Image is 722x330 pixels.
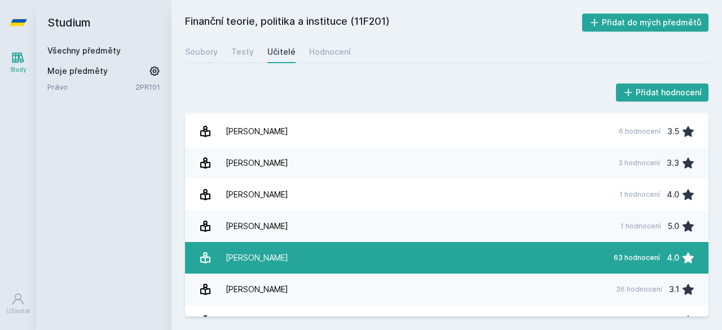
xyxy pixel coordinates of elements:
[226,152,288,174] div: [PERSON_NAME]
[667,120,679,143] div: 3.5
[6,307,30,315] div: Uživatel
[226,183,288,206] div: [PERSON_NAME]
[309,46,351,58] div: Hodnocení
[616,285,662,294] div: 36 hodnocení
[185,41,218,63] a: Soubory
[226,278,288,301] div: [PERSON_NAME]
[2,287,34,321] a: Uživatel
[185,116,708,147] a: [PERSON_NAME] 6 hodnocení 3.5
[620,222,661,231] div: 1 hodnocení
[10,65,27,74] div: Study
[47,46,121,55] a: Všechny předměty
[619,190,660,199] div: 1 hodnocení
[669,278,679,301] div: 3.1
[185,147,708,179] a: [PERSON_NAME] 3 hodnocení 3.3
[226,247,288,269] div: [PERSON_NAME]
[226,120,288,143] div: [PERSON_NAME]
[185,14,582,32] h2: Finanční teorie, politika a instituce (11F201)
[185,46,218,58] div: Soubory
[226,215,288,237] div: [PERSON_NAME]
[267,41,296,63] a: Učitelé
[47,65,108,77] span: Moje předměty
[667,183,679,206] div: 4.0
[616,83,709,102] button: Přidat hodnocení
[185,210,708,242] a: [PERSON_NAME] 1 hodnocení 5.0
[618,159,660,168] div: 3 hodnocení
[582,14,709,32] button: Přidat do mých předmětů
[47,81,135,93] a: Právo
[185,242,708,274] a: [PERSON_NAME] 63 hodnocení 4.0
[231,46,254,58] div: Testy
[667,247,679,269] div: 4.0
[267,46,296,58] div: Učitelé
[619,127,661,136] div: 6 hodnocení
[135,82,160,91] a: 2PR101
[668,215,679,237] div: 5.0
[231,41,254,63] a: Testy
[309,41,351,63] a: Hodnocení
[614,253,660,262] div: 63 hodnocení
[185,179,708,210] a: [PERSON_NAME] 1 hodnocení 4.0
[2,45,34,80] a: Study
[185,274,708,305] a: [PERSON_NAME] 36 hodnocení 3.1
[667,152,679,174] div: 3.3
